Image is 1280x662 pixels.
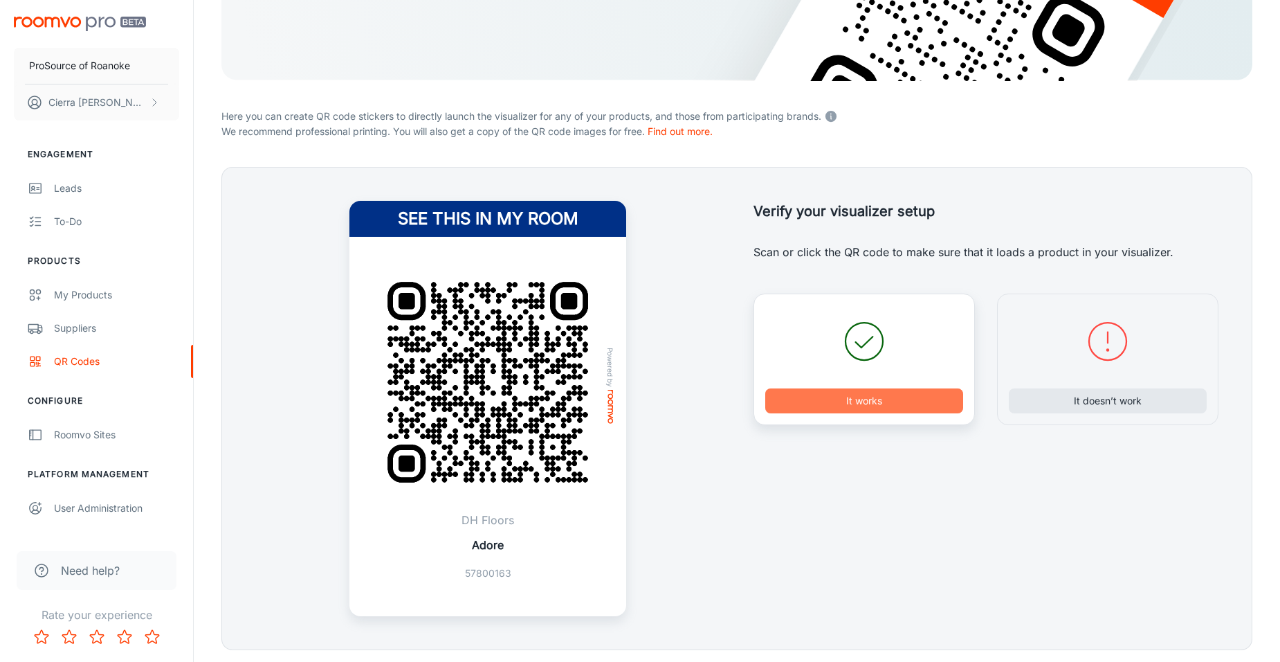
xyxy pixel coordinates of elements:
[14,48,179,84] button: ProSource of Roanoke
[111,623,138,651] button: Rate 4 star
[54,181,179,196] div: Leads
[648,125,713,137] a: Find out more.
[472,537,504,553] p: Adore
[28,623,55,651] button: Rate 1 star
[54,501,179,516] div: User Administration
[221,106,1252,124] p: Here you can create QR code stickers to directly launch the visualizer for any of your products, ...
[48,95,146,110] p: Cierra [PERSON_NAME]
[29,58,130,73] p: ProSource of Roanoke
[54,214,179,229] div: To-do
[461,566,514,581] p: 57800163
[1009,388,1207,413] button: It doesn’t work
[753,244,1218,260] p: Scan or click the QR code to make sure that it loads a product in your visualizer.
[11,607,182,623] p: Rate your experience
[55,623,83,651] button: Rate 2 star
[753,201,1218,222] h5: Verify your visualizer setup
[349,201,626,237] h4: See this in my room
[54,287,179,303] div: My Products
[221,124,1252,139] p: We recommend professional printing. You will also get a copy of the QR code images for free.
[54,354,179,369] div: QR Codes
[54,427,179,442] div: Roomvo Sites
[54,321,179,336] div: Suppliers
[61,562,120,579] span: Need help?
[765,388,963,413] button: It works
[349,201,626,616] a: See this in my roomQR Code ExamplePowered byroomvoDH FloorsAdore57800163
[14,17,146,31] img: Roomvo PRO Beta
[83,623,111,651] button: Rate 3 star
[608,390,614,424] img: roomvo
[604,348,618,387] span: Powered by
[366,260,610,504] img: QR Code Example
[138,623,166,651] button: Rate 5 star
[14,84,179,120] button: Cierra [PERSON_NAME]
[461,512,514,528] p: DH Floors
